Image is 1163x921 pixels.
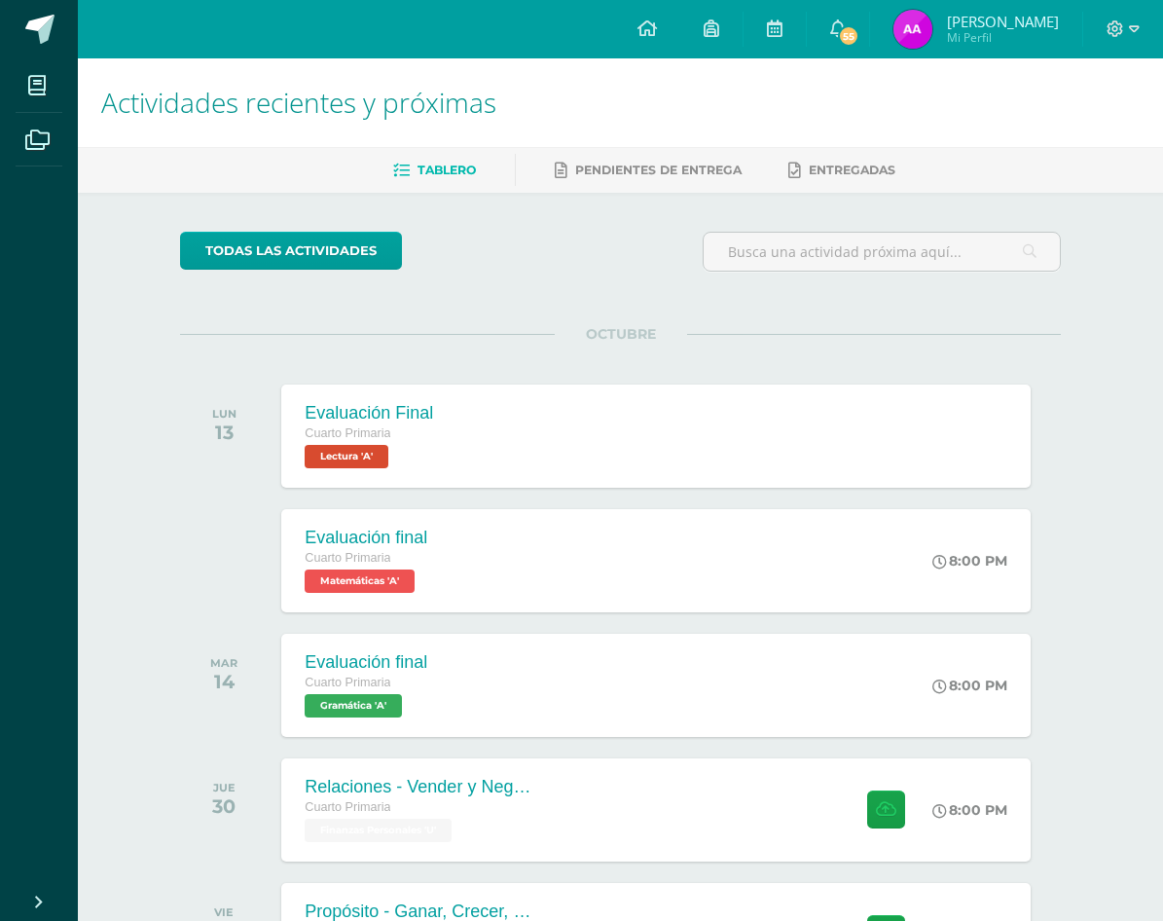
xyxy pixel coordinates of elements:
span: OCTUBRE [555,325,687,343]
span: Actividades recientes y próximas [101,84,496,121]
span: 55 [838,25,859,47]
a: Pendientes de entrega [555,155,742,186]
span: Tablero [418,163,476,177]
div: JUE [212,781,236,794]
img: 8e80a9d9277904e33eda65f834555777.png [893,10,932,49]
span: Matemáticas 'A' [305,570,415,593]
span: Gramática 'A' [305,694,402,718]
div: 30 [212,794,236,818]
span: Cuarto Primaria [305,426,390,440]
a: Entregadas [788,155,895,186]
div: Relaciones - Vender y Negociar [305,777,538,797]
a: todas las Actividades [180,232,402,270]
span: Cuarto Primaria [305,676,390,689]
span: Mi Perfil [947,29,1059,46]
span: Entregadas [809,163,895,177]
span: Cuarto Primaria [305,800,390,814]
div: 14 [210,670,237,693]
span: Finanzas Personales 'U' [305,819,452,842]
span: [PERSON_NAME] [947,12,1059,31]
span: Lectura 'A' [305,445,388,468]
div: 8:00 PM [932,677,1007,694]
div: Evaluación Final [305,403,433,424]
span: Cuarto Primaria [305,551,390,565]
div: Evaluación final [305,652,427,673]
a: Tablero [393,155,476,186]
div: VIE [214,905,234,919]
div: 8:00 PM [932,801,1007,819]
div: Evaluación final [305,528,427,548]
div: MAR [210,656,237,670]
div: 8:00 PM [932,552,1007,570]
div: LUN [212,407,236,421]
input: Busca una actividad próxima aquí... [704,233,1060,271]
div: 13 [212,421,236,444]
span: Pendientes de entrega [575,163,742,177]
